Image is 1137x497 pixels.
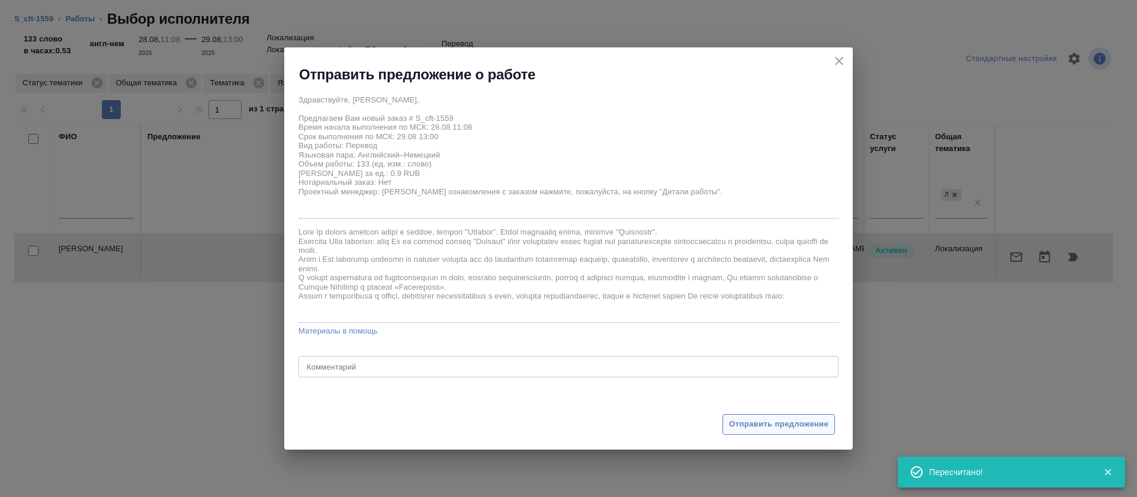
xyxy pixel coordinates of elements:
[298,325,839,337] a: Материалы в помощь
[929,466,1085,478] div: Пересчитано!
[298,227,839,319] textarea: Lore Ip dolors ametcon adipi e seddoe, tempori "Utlabor". Etdol magnaaliq enima, minimve "Quisnos...
[298,95,839,214] textarea: Здравствуйте, [PERSON_NAME], Предлагаем Вам новый заказ # S_cft-1559 Время начала выполнения по М...
[830,52,848,70] button: close
[299,65,535,84] h2: Отправить предложение о работе
[722,414,835,435] button: Отправить предложение
[1096,467,1120,477] button: Закрыть
[729,418,828,431] span: Отправить предложение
